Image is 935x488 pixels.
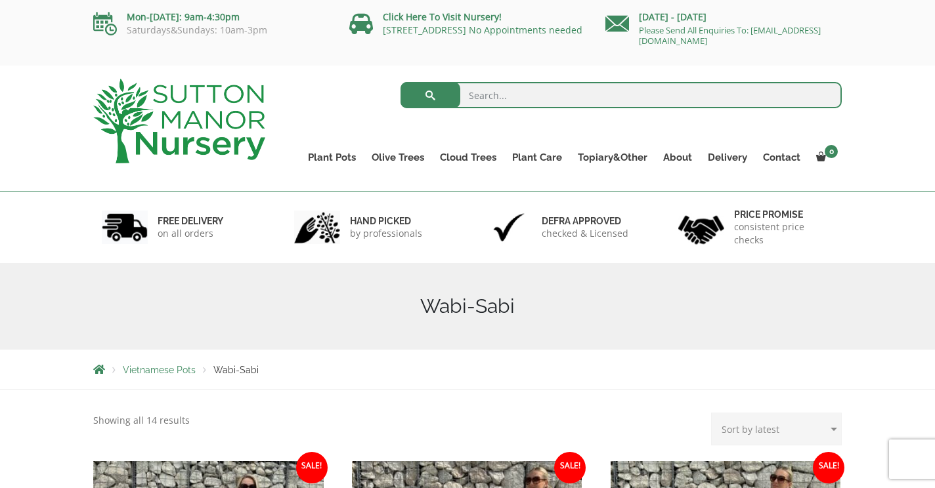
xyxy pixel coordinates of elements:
[123,365,196,375] a: Vietnamese Pots
[700,148,755,167] a: Delivery
[401,82,842,108] input: Search...
[734,209,834,220] h6: Price promise
[734,220,834,247] p: consistent price checks
[813,452,844,483] span: Sale!
[93,413,190,428] p: Showing all 14 results
[655,148,700,167] a: About
[350,227,422,240] p: by professionals
[486,211,532,244] img: 3.jpg
[542,215,628,227] h6: Defra approved
[554,452,586,483] span: Sale!
[364,148,432,167] a: Olive Trees
[296,452,328,483] span: Sale!
[294,211,340,244] img: 2.jpg
[158,215,223,227] h6: FREE DELIVERY
[711,413,842,445] select: Shop order
[808,148,842,167] a: 0
[504,148,570,167] a: Plant Care
[542,227,628,240] p: checked & Licensed
[383,24,582,36] a: [STREET_ADDRESS] No Appointments needed
[383,10,502,23] a: Click Here To Visit Nursery!
[213,365,259,375] span: Wabi-Sabi
[93,9,330,25] p: Mon-[DATE]: 9am-4:30pm
[678,207,724,247] img: 4.jpg
[102,211,148,244] img: 1.jpg
[93,295,842,318] h1: Wabi-Sabi
[605,9,842,25] p: [DATE] - [DATE]
[93,364,842,375] nav: Breadcrumbs
[570,148,655,167] a: Topiary&Other
[93,79,265,163] img: logo
[300,148,364,167] a: Plant Pots
[432,148,504,167] a: Cloud Trees
[825,145,838,158] span: 0
[158,227,223,240] p: on all orders
[93,25,330,35] p: Saturdays&Sundays: 10am-3pm
[755,148,808,167] a: Contact
[350,215,422,227] h6: hand picked
[639,24,821,47] a: Please Send All Enquiries To: [EMAIL_ADDRESS][DOMAIN_NAME]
